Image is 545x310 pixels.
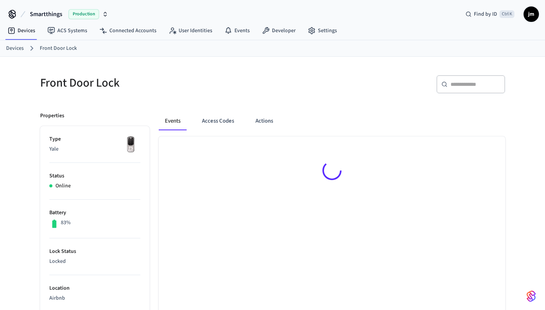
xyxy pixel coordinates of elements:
button: jm [524,7,539,22]
button: Actions [249,112,279,130]
a: Developer [256,24,302,38]
p: Locked [49,258,140,266]
a: ACS Systems [41,24,93,38]
p: Airbnb [49,294,140,302]
span: Ctrl K [499,10,514,18]
a: Front Door Lock [40,44,77,52]
p: Status [49,172,140,180]
a: Connected Accounts [93,24,163,38]
p: Lock Status [49,248,140,256]
p: Online [55,182,71,190]
a: Devices [2,24,41,38]
a: Events [218,24,256,38]
span: Smartthings [30,10,62,19]
img: Yale Assure Touchscreen Wifi Smart Lock, Satin Nickel, Front [121,135,140,154]
span: jm [524,7,538,21]
a: Settings [302,24,343,38]
div: ant example [159,112,505,130]
h5: Front Door Lock [40,75,268,91]
p: Yale [49,145,140,153]
span: Production [68,9,99,19]
p: 83% [61,219,71,227]
button: Events [159,112,187,130]
p: Battery [49,209,140,217]
img: SeamLogoGradient.69752ec5.svg [527,290,536,302]
div: Find by IDCtrl K [459,7,521,21]
a: Devices [6,44,24,52]
span: Find by ID [474,10,497,18]
a: User Identities [163,24,218,38]
p: Type [49,135,140,143]
p: Location [49,284,140,292]
p: Properties [40,112,64,120]
button: Access Codes [196,112,240,130]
